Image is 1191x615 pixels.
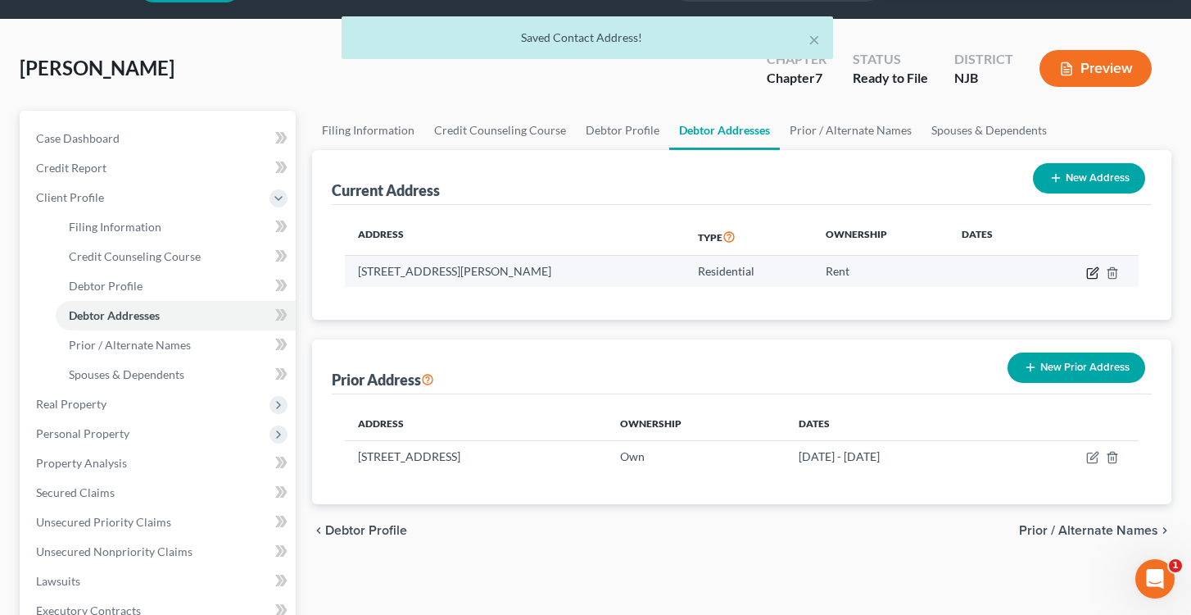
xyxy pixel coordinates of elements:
th: Dates [786,408,1004,440]
a: Credit Counseling Course [56,242,296,271]
th: Dates [949,218,1037,256]
a: Prior / Alternate Names [780,111,922,150]
a: Spouses & Dependents [56,360,296,389]
span: Credit Report [36,161,106,175]
span: Filing Information [69,220,161,234]
a: Lawsuits [23,567,296,596]
span: Lawsuits [36,574,80,588]
span: Prior / Alternate Names [1019,524,1158,537]
a: Debtor Addresses [669,111,780,150]
td: Rent [813,256,949,287]
span: Spouses & Dependents [69,367,184,381]
span: Debtor Profile [69,279,143,293]
span: Real Property [36,397,106,411]
a: Spouses & Dependents [922,111,1057,150]
span: Personal Property [36,426,129,440]
span: Case Dashboard [36,131,120,145]
iframe: Intercom live chat [1135,559,1175,599]
button: × [808,30,820,49]
span: Prior / Alternate Names [69,338,191,352]
a: Credit Report [23,153,296,183]
span: Unsecured Nonpriority Claims [36,544,192,558]
div: NJB [954,69,1013,88]
a: Property Analysis [23,449,296,478]
div: Saved Contact Address! [355,30,820,46]
a: Unsecured Nonpriority Claims [23,537,296,567]
th: Ownership [813,218,949,256]
i: chevron_right [1158,524,1171,537]
div: Prior Address [332,370,434,389]
button: New Prior Address [1008,353,1145,383]
a: Secured Claims [23,478,296,508]
td: [DATE] - [DATE] [786,440,1004,471]
a: Filing Information [312,111,424,150]
td: Own [607,440,786,471]
span: Debtor Addresses [69,308,160,322]
a: Debtor Addresses [56,301,296,330]
a: Case Dashboard [23,124,296,153]
th: Address [345,218,685,256]
div: Current Address [332,180,440,200]
div: Ready to File [853,69,928,88]
a: Prior / Alternate Names [56,330,296,360]
a: Debtor Profile [56,271,296,301]
button: Prior / Alternate Names chevron_right [1019,524,1171,537]
i: chevron_left [312,524,325,537]
span: Debtor Profile [325,524,407,537]
td: Residential [685,256,813,287]
div: Chapter [767,69,826,88]
button: Preview [1039,50,1152,87]
span: Property Analysis [36,456,127,470]
button: New Address [1033,163,1145,194]
th: Ownership [607,408,786,440]
td: [STREET_ADDRESS][PERSON_NAME] [345,256,685,287]
span: 7 [815,70,822,85]
span: Secured Claims [36,485,115,499]
span: Client Profile [36,190,104,204]
span: [PERSON_NAME] [20,56,174,80]
a: Credit Counseling Course [424,111,576,150]
button: chevron_left Debtor Profile [312,524,407,537]
span: Credit Counseling Course [69,249,201,263]
td: [STREET_ADDRESS] [345,440,607,471]
th: Type [685,218,813,256]
span: Unsecured Priority Claims [36,515,171,529]
a: Filing Information [56,212,296,242]
a: Unsecured Priority Claims [23,508,296,537]
a: Debtor Profile [576,111,669,150]
span: 1 [1169,559,1182,572]
th: Address [345,408,607,440]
